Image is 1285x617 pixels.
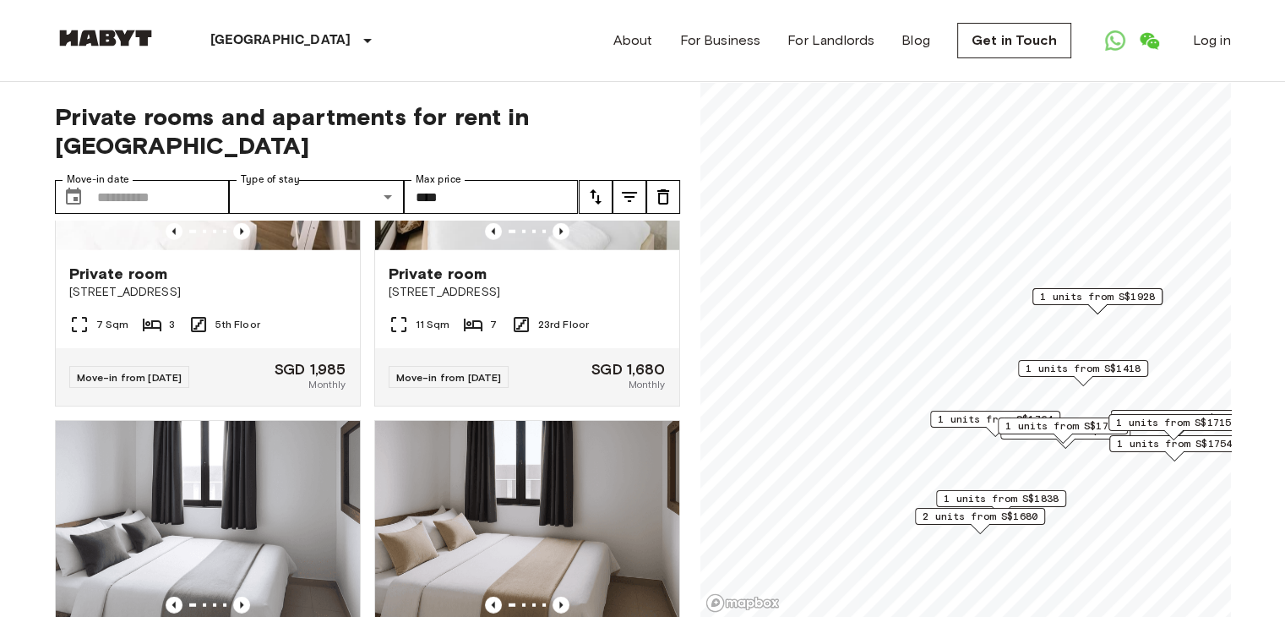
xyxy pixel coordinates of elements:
[628,377,665,392] span: Monthly
[416,317,450,332] span: 11 Sqm
[998,418,1128,444] div: Map marker
[210,30,351,51] p: [GEOGRAPHIC_DATA]
[485,223,502,240] button: Previous image
[1118,411,1239,426] span: 16 units from S$1480
[957,23,1071,58] a: Get in Touch
[679,30,760,51] a: For Business
[69,264,168,284] span: Private room
[938,412,1053,427] span: 1 units from S$1764
[308,377,346,392] span: Monthly
[215,317,259,332] span: 5th Floor
[166,597,182,614] button: Previous image
[915,508,1045,534] div: Map marker
[233,223,250,240] button: Previous image
[1117,436,1232,451] span: 1 units from S$1754
[55,102,680,160] span: Private rooms and apartments for rent in [GEOGRAPHIC_DATA]
[169,317,175,332] span: 3
[1109,435,1239,461] div: Map marker
[1018,360,1148,386] div: Map marker
[1005,418,1120,434] span: 1 units from S$1701
[490,317,497,332] span: 7
[787,30,874,51] a: For Landlords
[705,593,780,613] a: Mapbox logo
[1026,361,1141,376] span: 1 units from S$1418
[930,411,1060,437] div: Map marker
[553,597,569,614] button: Previous image
[67,172,129,187] label: Move-in date
[1110,410,1246,436] div: Map marker
[241,172,300,187] label: Type of stay
[374,46,680,407] a: Marketing picture of unit SG-01-108-001-006Previous imagePrevious imagePrivate room[STREET_ADDRES...
[1098,24,1132,57] a: Open WhatsApp
[613,180,646,214] button: tune
[944,491,1059,506] span: 1 units from S$1838
[1132,24,1166,57] a: Open WeChat
[485,597,502,614] button: Previous image
[579,180,613,214] button: tune
[538,317,590,332] span: 23rd Floor
[166,223,182,240] button: Previous image
[936,490,1066,516] div: Map marker
[1116,415,1231,430] span: 1 units from S$1715
[389,284,666,301] span: [STREET_ADDRESS]
[233,597,250,614] button: Previous image
[613,30,653,51] a: About
[96,317,129,332] span: 7 Sqm
[396,371,502,384] span: Move-in from [DATE]
[553,223,569,240] button: Previous image
[1040,289,1155,304] span: 1 units from S$1928
[275,362,346,377] span: SGD 1,985
[1108,414,1239,440] div: Map marker
[1032,288,1162,314] div: Map marker
[55,30,156,46] img: Habyt
[416,172,461,187] label: Max price
[55,46,361,407] a: Marketing picture of unit SG-01-100-001-002Previous imagePrevious imagePrivate room[STREET_ADDRES...
[923,509,1037,524] span: 2 units from S$1680
[901,30,930,51] a: Blog
[69,284,346,301] span: [STREET_ADDRESS]
[646,180,680,214] button: tune
[389,264,487,284] span: Private room
[1193,30,1231,51] a: Log in
[57,180,90,214] button: Choose date
[77,371,182,384] span: Move-in from [DATE]
[591,362,665,377] span: SGD 1,680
